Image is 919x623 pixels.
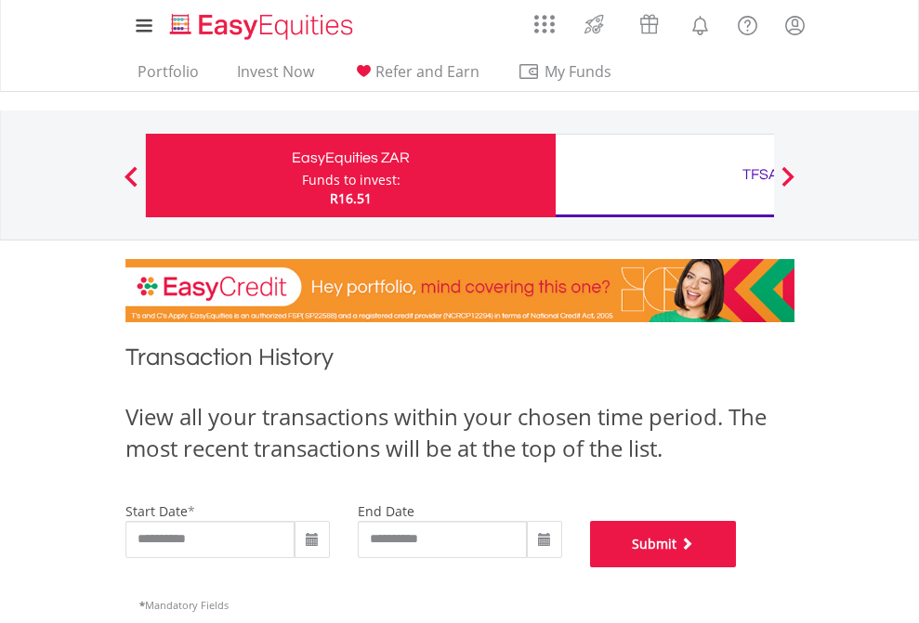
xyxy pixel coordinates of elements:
[590,521,737,567] button: Submit
[139,598,229,612] span: Mandatory Fields
[375,61,479,82] span: Refer and Earn
[157,145,545,171] div: EasyEquities ZAR
[634,9,664,39] img: vouchers-v2.svg
[125,502,188,520] label: start date
[534,14,555,34] img: grid-menu-icon.svg
[676,5,724,42] a: Notifications
[302,171,400,189] div: Funds to invest:
[163,5,361,42] a: Home page
[771,5,819,45] a: My Profile
[579,9,610,39] img: thrive-v2.svg
[769,175,807,194] button: Next
[166,11,361,42] img: EasyEquities_Logo.png
[358,502,414,520] label: end date
[125,401,794,465] div: View all your transactions within your chosen time period. The most recent transactions will be a...
[330,189,372,207] span: R16.51
[125,259,794,322] img: EasyCredit Promotion Banner
[112,175,150,194] button: Previous
[622,5,676,39] a: Vouchers
[522,5,567,34] a: AppsGrid
[130,62,206,91] a: Portfolio
[230,62,322,91] a: Invest Now
[518,59,639,84] span: My Funds
[724,5,771,42] a: FAQ's and Support
[125,341,794,383] h1: Transaction History
[345,62,487,91] a: Refer and Earn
